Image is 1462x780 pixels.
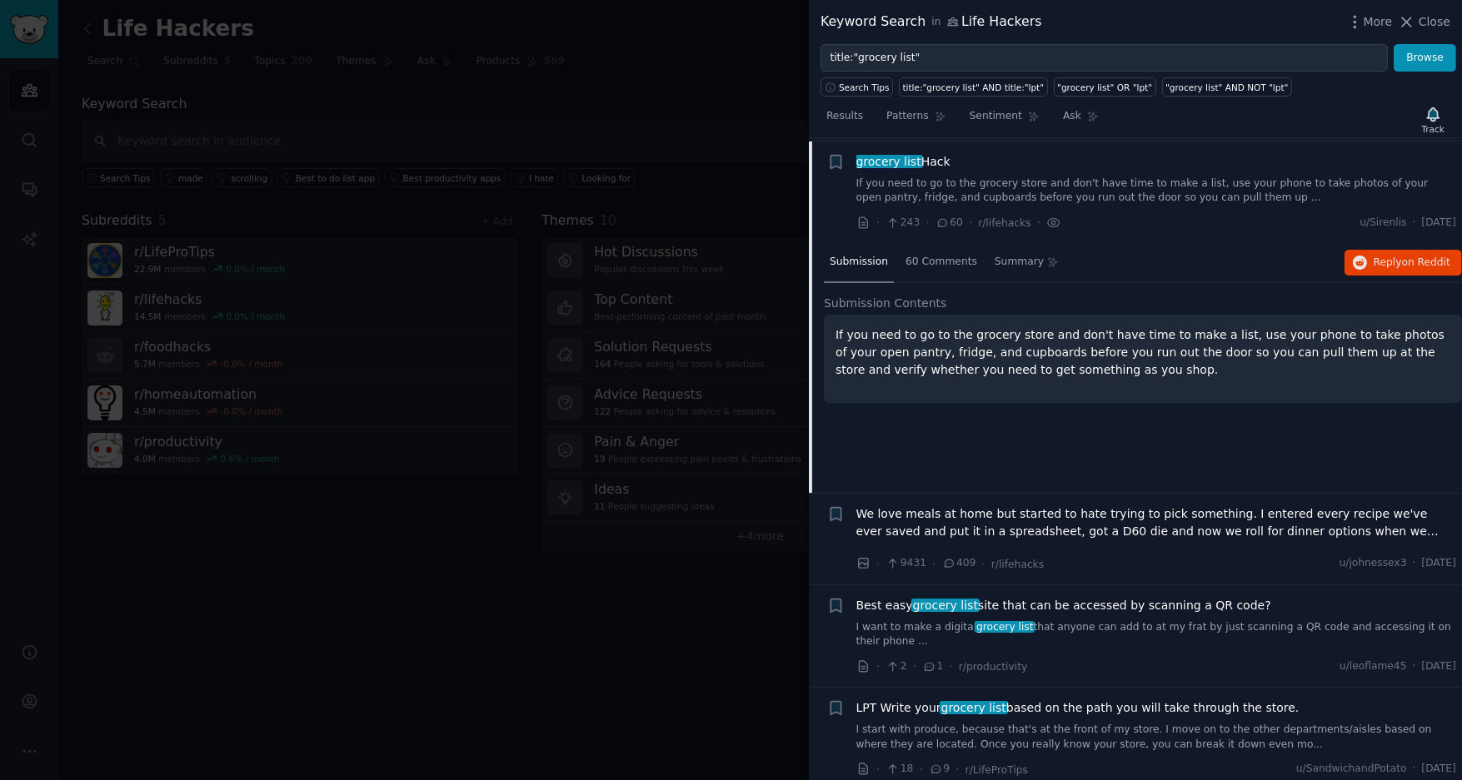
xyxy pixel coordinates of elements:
a: Results [821,103,869,137]
span: 18 [886,762,913,777]
span: r/lifehacks [978,217,1030,229]
span: u/Sirenlis [1360,216,1406,231]
span: · [1413,659,1416,674]
div: title:"grocery list" AND title:"lpt" [903,82,1045,93]
span: Submission Contents [824,295,947,312]
span: · [876,555,880,573]
input: Try a keyword related to your business [821,44,1388,72]
span: Close [1419,13,1450,31]
span: 9 [929,762,950,777]
span: Best easy site that can be accessed by scanning a QR code? [856,597,1271,614]
span: · [950,658,953,675]
a: If you need to go to the grocery store and don't have time to make a list, use your phone to take... [856,176,1457,206]
a: Sentiment [964,103,1045,137]
a: title:"grocery list" AND title:"lpt" [899,77,1048,97]
span: LPT Write your based on the path you will take through the store. [856,699,1300,717]
span: [DATE] [1422,762,1456,777]
span: Patterns [886,109,928,124]
span: on Reddit [1402,256,1450,268]
button: Close [1398,13,1450,31]
button: More [1346,13,1393,31]
span: Hack [856,153,951,171]
span: · [876,214,880,231]
div: "grocery list" AND NOT "lpt" [1165,82,1288,93]
button: Track [1416,102,1450,137]
a: "grocery list" OR "lpt" [1054,77,1156,97]
a: "grocery list" AND NOT "lpt" [1162,77,1292,97]
span: Summary [995,255,1044,270]
button: Search Tips [821,77,893,97]
span: · [876,658,880,675]
span: · [981,555,985,573]
span: · [1413,216,1416,231]
span: 60 [936,216,963,231]
a: I start with produce, because that's at the front of my store. I move on to the other departments... [856,723,1457,752]
a: Patterns [881,103,951,137]
span: in [931,15,941,30]
span: · [969,214,972,231]
span: 2 [886,659,906,674]
span: · [876,761,880,778]
span: [DATE] [1422,216,1456,231]
a: LPT Write yourgrocery listbased on the path you will take through the store. [856,699,1300,717]
span: grocery list [940,701,1008,714]
span: 9431 [886,556,926,571]
span: 409 [942,556,976,571]
button: Browse [1394,44,1456,72]
span: Reply [1374,256,1450,271]
p: If you need to go to the grocery store and don't have time to make a list, use your phone to take... [836,326,1450,379]
span: r/lifehacks [991,559,1044,570]
span: · [926,214,929,231]
span: Submission [830,255,888,270]
span: Search Tips [839,82,890,93]
span: 1 [922,659,943,674]
a: Ask [1057,103,1105,137]
span: u/SandwichandPotato [1296,762,1407,777]
span: 243 [886,216,920,231]
span: · [932,555,936,573]
span: u/leoflame45 [1340,659,1407,674]
span: r/productivity [959,661,1027,673]
span: · [1413,762,1416,777]
div: Keyword Search Life Hackers [821,12,1042,32]
span: · [913,658,916,675]
a: grocery listHack [856,153,951,171]
span: · [1413,556,1416,571]
div: Track [1422,123,1445,135]
span: grocery list [975,621,1035,633]
span: grocery list [855,155,923,168]
div: "grocery list" OR "lpt" [1057,82,1152,93]
span: [DATE] [1422,556,1456,571]
span: 60 Comments [906,255,977,270]
span: [DATE] [1422,659,1456,674]
span: · [956,761,959,778]
span: · [1037,214,1040,231]
span: · [920,761,923,778]
a: I want to make a digitalgrocery listthat anyone can add to at my frat by just scanning a QR code ... [856,620,1457,649]
span: Sentiment [970,109,1022,124]
a: We love meals at home but started to hate trying to pick something. I entered every recipe we've ... [856,505,1457,540]
span: grocery list [911,599,980,612]
span: r/LifeProTips [966,764,1028,776]
span: u/johnessex3 [1340,556,1407,571]
button: Replyon Reddit [1345,250,1462,276]
span: More [1364,13,1393,31]
span: Ask [1063,109,1081,124]
a: Best easygrocery listsite that can be accessed by scanning a QR code? [856,597,1271,614]
span: Results [826,109,863,124]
